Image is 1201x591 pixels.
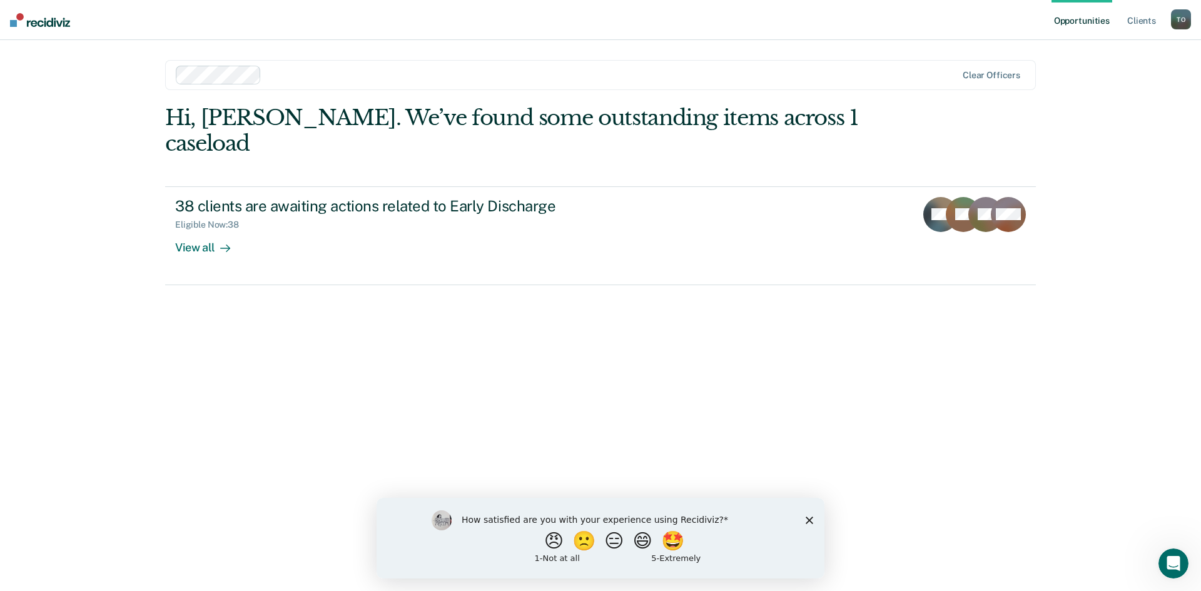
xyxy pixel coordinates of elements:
iframe: Intercom live chat [1158,548,1188,578]
div: View all [175,230,245,255]
div: Hi, [PERSON_NAME]. We’ve found some outstanding items across 1 caseload [165,105,862,156]
div: Eligible Now : 38 [175,220,249,230]
div: T O [1171,9,1191,29]
img: Recidiviz [10,13,70,27]
iframe: Survey by Kim from Recidiviz [377,498,824,578]
div: 38 clients are awaiting actions related to Early Discharge [175,197,614,215]
button: TO [1171,9,1191,29]
div: Clear officers [963,70,1020,81]
a: 38 clients are awaiting actions related to Early DischargeEligible Now:38View all [165,186,1036,285]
